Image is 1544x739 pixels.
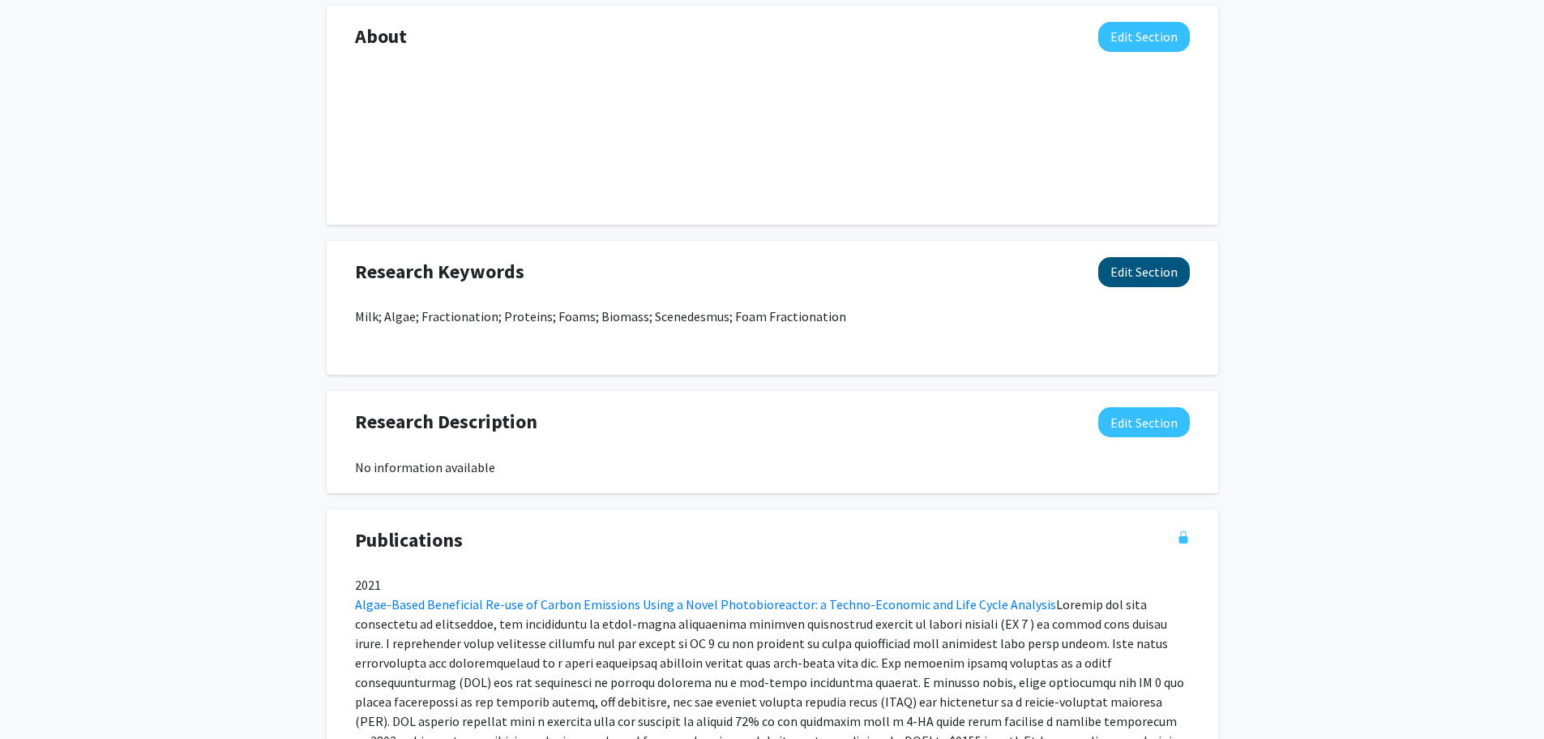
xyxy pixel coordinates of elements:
[355,526,463,555] span: Publications
[355,596,1056,612] a: Algae-Based Beneficial Re-use of Carbon Emissions Using a Novel Photobioreactor: a Techno-Economi...
[355,257,524,286] span: Research Keywords
[355,407,537,436] span: Research Description
[1098,257,1190,287] button: Edit Research Keywords
[1098,407,1190,437] button: Edit Research Description
[355,458,1190,477] div: No information available
[355,22,407,51] span: About
[1098,22,1190,52] button: Edit About
[12,666,69,727] iframe: Chat
[355,307,1190,359] div: Milk; Algae; Fractionation; Proteins; Foams; Biomass; Scenedesmus; Foam Fractionation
